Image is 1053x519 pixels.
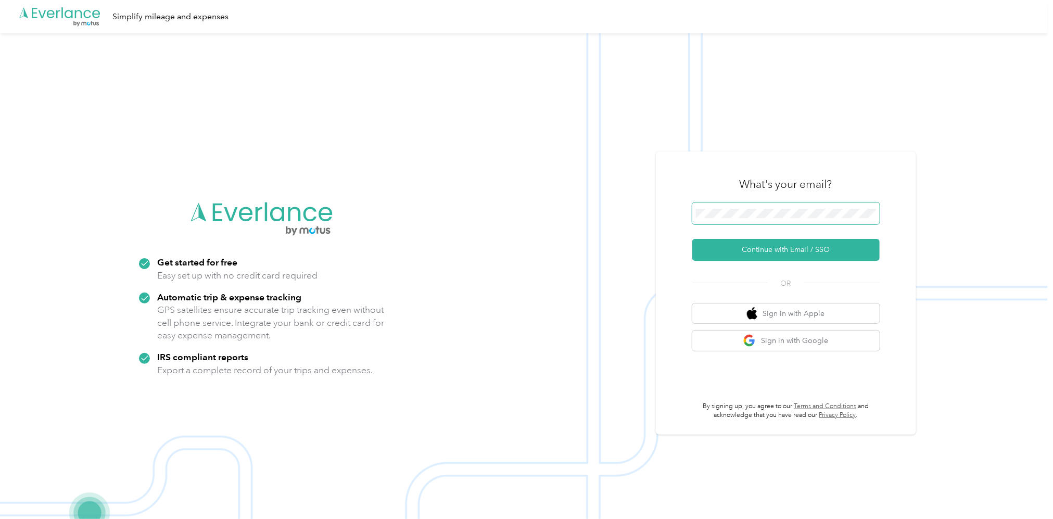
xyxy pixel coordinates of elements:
div: Simplify mileage and expenses [112,10,229,23]
span: OR [768,278,804,289]
strong: Get started for free [157,257,237,268]
a: Privacy Policy [819,411,856,419]
img: google logo [743,334,756,347]
p: GPS satellites ensure accurate trip tracking even without cell phone service. Integrate your bank... [157,303,385,342]
p: Export a complete record of your trips and expenses. [157,364,373,377]
button: Continue with Email / SSO [692,239,880,261]
button: google logoSign in with Google [692,331,880,351]
strong: Automatic trip & expense tracking [157,292,301,302]
button: apple logoSign in with Apple [692,303,880,324]
a: Terms and Conditions [794,402,856,410]
p: Easy set up with no credit card required [157,269,318,282]
p: By signing up, you agree to our and acknowledge that you have read our . [692,402,880,420]
img: apple logo [747,307,757,320]
strong: IRS compliant reports [157,351,248,362]
h3: What's your email? [740,177,832,192]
